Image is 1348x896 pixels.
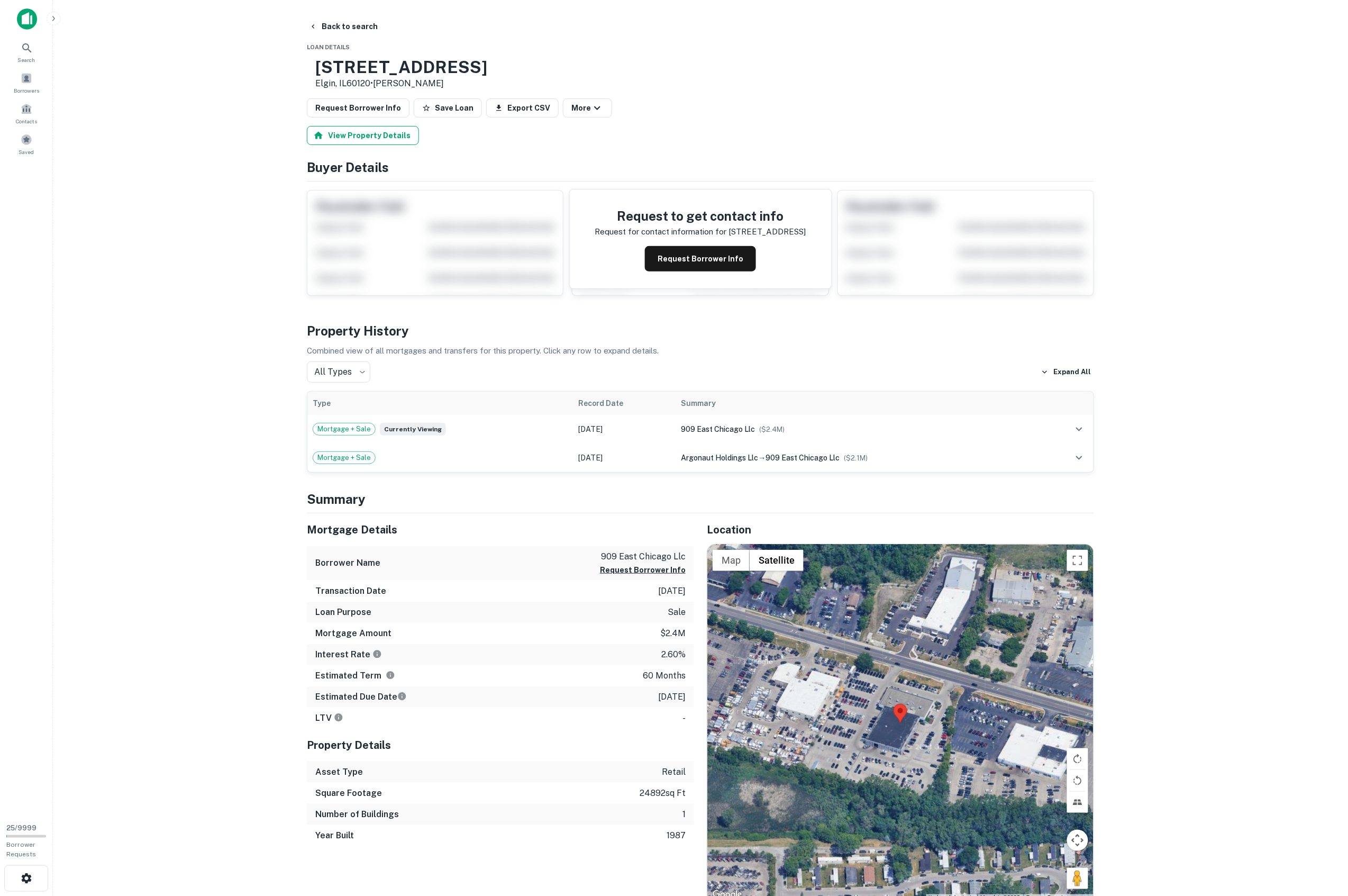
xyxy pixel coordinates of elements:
h3: [STREET_ADDRESS] [315,57,487,77]
button: View Property Details [307,126,419,145]
button: Drag Pegman onto the map to open Street View [1067,868,1088,889]
h6: Borrower Name [315,557,380,569]
p: 2.60% [661,648,686,661]
h5: Mortgage Details [307,522,694,538]
button: Tilt map [1067,792,1088,813]
span: ($ 2.4M ) [760,426,785,433]
span: Search [18,56,35,64]
h6: Estimated Term [315,669,395,682]
button: Toggle fullscreen view [1067,550,1088,571]
td: [DATE] [573,415,676,444]
p: 1 [682,808,686,821]
p: 909 east chicago llc [600,550,686,563]
a: Borrowers [3,68,50,97]
h4: Buyer Details [307,158,1094,177]
button: Request Borrower Info [600,564,686,576]
p: [DATE] [658,585,686,598]
a: Saved [3,130,50,158]
button: expand row [1070,449,1088,467]
img: capitalize-icon.png [17,8,37,30]
span: Borrowers [14,86,39,95]
button: Show satellite imagery [750,550,804,571]
svg: Term is based on a standard schedule for this type of loan. [386,671,395,680]
button: Show street map [713,550,750,571]
span: ($ 2.1M ) [844,454,868,462]
h6: Number of Buildings [315,808,399,821]
h6: Mortgage Amount [315,627,391,640]
button: Save Loan [414,98,482,117]
span: Loan Details [307,44,350,50]
span: argonaut holdings llc [681,454,759,462]
p: retail [662,766,686,779]
div: → [681,452,1035,464]
h6: Loan Purpose [315,606,371,619]
button: Rotate map counterclockwise [1067,770,1088,791]
button: Rotate map clockwise [1067,748,1088,770]
p: 1987 [667,829,686,842]
h6: Estimated Due Date [315,691,407,703]
h6: Square Footage [315,787,382,800]
svg: The interest rates displayed on the website are for informational purposes only and may be report... [372,649,382,659]
p: $2.4m [660,627,686,640]
button: Map camera controls [1067,830,1088,851]
p: - [682,712,686,725]
span: Contacts [16,117,37,125]
p: [STREET_ADDRESS] [729,225,806,238]
th: Summary [676,392,1041,415]
a: Search [3,38,50,66]
button: Export CSV [486,98,559,117]
td: [DATE] [573,444,676,472]
h6: Asset Type [315,766,363,779]
span: 25 / 9999 [6,824,37,832]
h6: Interest Rate [315,648,382,661]
span: Mortgage + Sale [313,424,375,435]
a: Contacts [3,99,50,128]
span: Saved [19,148,34,156]
svg: LTVs displayed on the website are for informational purposes only and may be reported incorrectly... [334,713,343,722]
h6: Transaction Date [315,585,386,598]
h5: Location [707,522,1094,538]
button: Back to search [305,17,382,36]
h4: Property History [307,321,1094,340]
p: [DATE] [658,691,686,703]
button: Request Borrower Info [645,246,756,271]
span: Mortgage + Sale [313,452,375,463]
iframe: Chat Widget [1295,811,1348,862]
svg: Estimate is based on a standard schedule for this type of loan. [397,692,407,701]
h4: Request to get contact info [595,206,806,225]
th: Type [307,392,573,415]
button: Expand All [1039,364,1094,380]
th: Record Date [573,392,676,415]
p: 24892 sq ft [640,787,686,800]
button: expand row [1070,420,1088,438]
h6: LTV [315,712,343,725]
button: Request Borrower Info [307,98,409,117]
span: 909 east chicago llc [766,454,840,462]
p: Request for contact information for [595,225,727,238]
p: sale [668,606,686,619]
div: All Types [307,361,370,383]
span: Borrower Requests [6,841,36,858]
a: [PERSON_NAME] [373,78,444,88]
p: Combined view of all mortgages and transfers for this property. Click any row to expand details. [307,345,1094,357]
h5: Property Details [307,737,694,753]
h4: Summary [307,490,1094,509]
span: 909 east chicago llc [681,425,755,433]
p: Elgin, IL60120 • [315,77,487,90]
p: 60 months [643,669,686,682]
button: More [563,98,612,117]
span: Currently viewing [380,423,446,436]
h6: Year Built [315,829,354,842]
